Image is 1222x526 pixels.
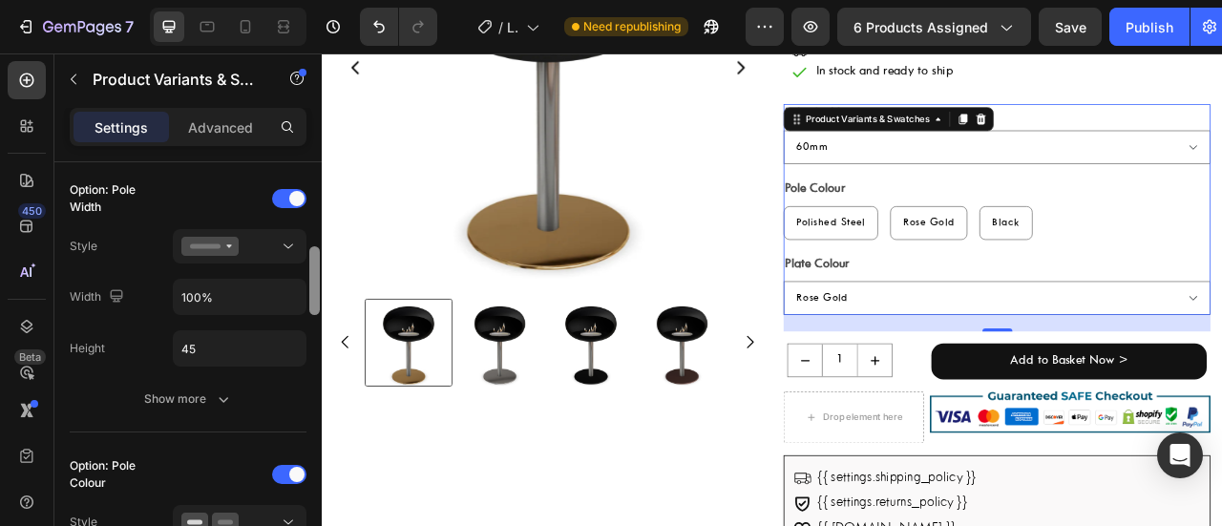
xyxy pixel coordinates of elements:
[8,8,142,46] button: 7
[70,457,169,492] div: Option: Pole Colour
[853,209,888,221] span: Black
[636,369,682,410] input: quantity
[322,53,1222,526] iframe: Design area
[1039,8,1102,46] button: Save
[587,159,667,185] legend: Pole Colour
[603,209,691,221] span: Polished Steel
[70,181,169,216] div: Option: Pole Width
[93,68,255,91] p: Product Variants & Swatches
[593,369,636,410] button: decrement
[1055,19,1086,35] span: Save
[775,368,1126,413] button: Add to Basket Now &gt;
[638,454,739,470] div: Drop element here
[1109,8,1190,46] button: Publish
[174,331,305,366] input: Auto
[18,203,46,219] div: 450
[587,64,665,90] legend: Pole Width
[875,380,1024,402] div: Add to Basket Now >
[739,209,805,221] span: Rose Gold
[533,355,556,378] button: Carousel Next Arrow
[682,369,725,410] button: increment
[70,238,97,255] div: Style
[587,256,673,282] legend: Plate Colour
[498,17,503,37] span: /
[188,117,253,137] p: Advanced
[144,389,233,409] div: Show more
[1157,432,1203,478] div: Open Intercom Messenger
[628,12,802,34] p: In stock and ready to ship
[70,340,105,357] div: Height
[583,18,681,35] span: Need republishing
[837,8,1031,46] button: 6 products assigned
[174,280,305,314] input: Auto
[125,15,134,38] p: 7
[853,17,988,37] span: 6 products assigned
[1126,17,1173,37] div: Publish
[773,430,1130,482] img: gempages_528135841973797840-2a52b9ac-002f-4350-9ac9-26cc35eb40c6.png
[360,8,437,46] div: Undo/Redo
[14,349,46,365] div: Beta
[507,17,518,37] span: Le Feu Template Page
[70,284,128,310] div: Width
[70,382,306,416] button: Show more
[95,117,148,137] p: Settings
[611,74,776,92] div: Product Variants & Swatches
